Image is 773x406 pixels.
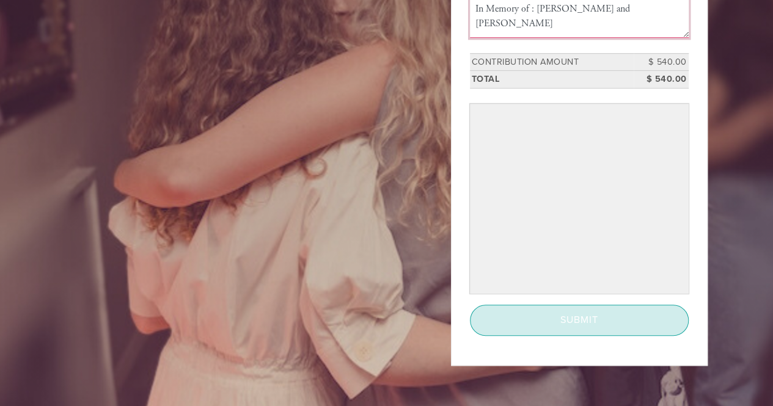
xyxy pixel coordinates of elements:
input: Submit [470,305,689,335]
td: Total [470,71,634,89]
td: Contribution Amount [470,53,634,71]
td: $ 540.00 [634,71,689,89]
iframe: Secure payment input frame [472,106,686,291]
td: $ 540.00 [634,53,689,71]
